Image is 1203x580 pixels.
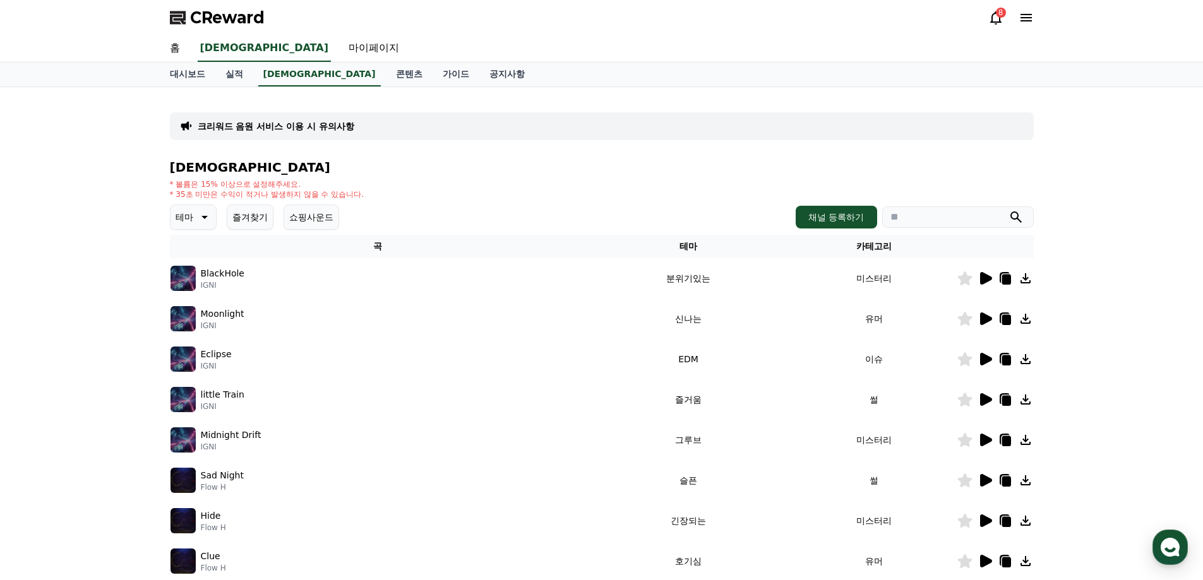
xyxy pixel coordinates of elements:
[585,460,791,500] td: 슬픈
[479,62,535,86] a: 공지사항
[201,523,226,533] p: Flow H
[258,62,381,86] a: [DEMOGRAPHIC_DATA]
[791,460,957,500] td: 썰
[198,120,354,133] a: 크리워드 음원 서비스 이용 시 유의사항
[585,299,791,339] td: 신나는
[215,62,253,86] a: 실적
[170,189,364,199] p: * 35초 미만은 수익이 적거나 발생하지 않을 수 있습니다.
[338,35,409,62] a: 마이페이지
[791,339,957,379] td: 이슈
[227,204,273,230] button: 즐겨찾기
[201,280,244,290] p: IGNI
[171,387,196,412] img: music
[201,509,221,523] p: Hide
[791,235,957,258] th: 카테고리
[585,379,791,420] td: 즐거움
[171,548,196,574] img: music
[201,361,232,371] p: IGNI
[171,427,196,453] img: music
[585,258,791,299] td: 분위기있는
[190,8,265,28] span: CReward
[201,401,244,411] p: IGNI
[201,442,261,452] p: IGNI
[585,235,791,258] th: 테마
[170,204,217,230] button: 테마
[171,346,196,372] img: music
[201,429,261,442] p: Midnight Drift
[176,208,193,226] p: 테마
[201,550,220,563] p: Clue
[171,508,196,533] img: music
[160,35,190,62] a: 홈
[996,8,1006,18] div: 8
[386,62,433,86] a: 콘텐츠
[284,204,339,230] button: 쇼핑사운드
[201,321,244,331] p: IGNI
[201,469,244,482] p: Sad Night
[160,62,215,86] a: 대시보드
[791,500,957,541] td: 미스터리
[791,299,957,339] td: 유머
[201,307,244,321] p: Moonlight
[171,468,196,493] img: music
[433,62,479,86] a: 가이드
[201,348,232,361] p: Eclipse
[170,8,265,28] a: CReward
[585,500,791,541] td: 긴장되는
[201,482,244,492] p: Flow H
[988,10,1003,25] a: 8
[585,339,791,379] td: EDM
[791,379,957,420] td: 썰
[201,388,244,401] p: little Train
[201,267,244,280] p: BlackHole
[585,420,791,460] td: 그루브
[791,420,957,460] td: 미스터리
[201,563,226,573] p: Flow H
[170,179,364,189] p: * 볼륨은 15% 이상으로 설정해주세요.
[791,258,957,299] td: 미스터리
[170,235,586,258] th: 곡
[171,306,196,331] img: music
[171,266,196,291] img: music
[198,35,331,62] a: [DEMOGRAPHIC_DATA]
[170,160,1034,174] h4: [DEMOGRAPHIC_DATA]
[796,206,877,228] button: 채널 등록하기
